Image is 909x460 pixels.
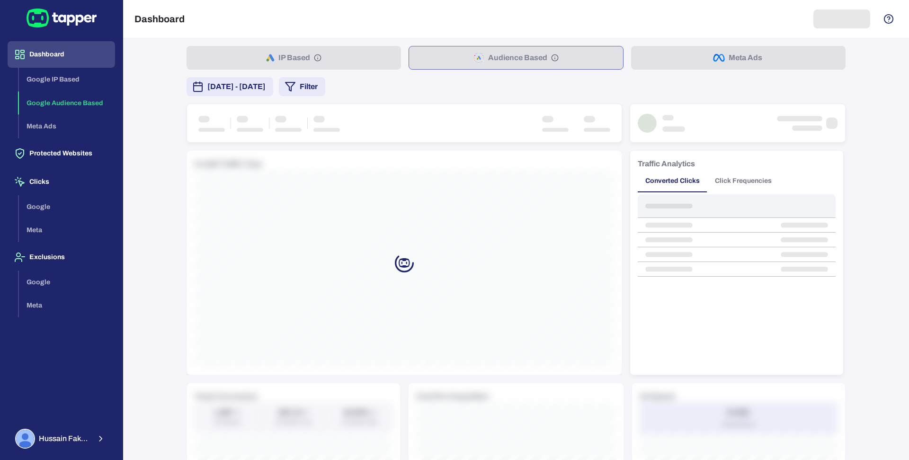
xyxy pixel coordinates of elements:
[8,244,115,271] button: Exclusions
[8,169,115,195] button: Clicks
[8,140,115,167] button: Protected Websites
[638,158,695,170] h6: Traffic Analytics
[207,81,266,92] span: [DATE] - [DATE]
[279,77,325,96] button: Filter
[8,41,115,68] button: Dashboard
[638,170,707,192] button: Converted Clicks
[8,149,115,157] a: Protected Websites
[39,434,90,443] span: Hussain Fakhruddin
[16,430,34,448] img: Hussain Fakhruddin
[8,50,115,58] a: Dashboard
[8,425,115,452] button: Hussain FakhruddinHussain Fakhruddin
[134,13,185,25] h5: Dashboard
[187,77,273,96] button: [DATE] - [DATE]
[707,170,779,192] button: Click Frequencies
[8,253,115,261] a: Exclusions
[8,177,115,185] a: Clicks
